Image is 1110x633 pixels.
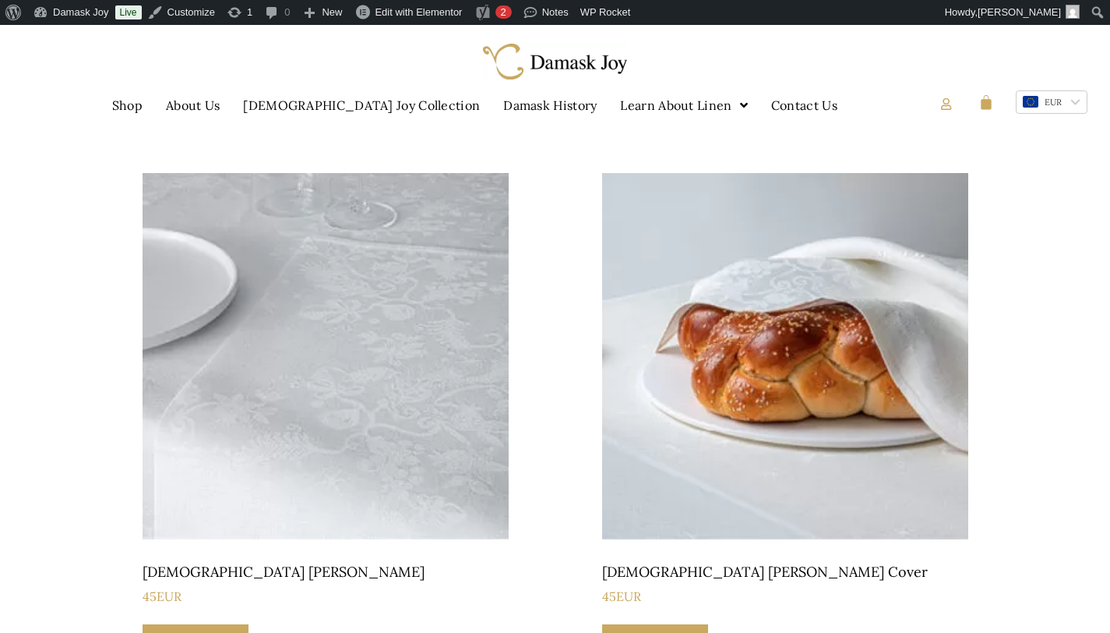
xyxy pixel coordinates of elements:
[978,6,1061,18] span: [PERSON_NAME]
[602,557,968,588] h2: [DEMOGRAPHIC_DATA] [PERSON_NAME] Cover
[375,6,462,18] span: Edit with Elementor
[602,173,968,539] img: Jewish Joy Challah Bread Cover
[500,6,506,18] span: 2
[231,87,492,123] a: [DEMOGRAPHIC_DATA] Joy Collection
[759,87,849,123] a: Contact Us
[19,87,930,123] nav: Menu
[143,589,181,604] bdi: 45
[1045,97,1062,108] span: EUR
[154,87,231,123] a: About Us
[100,87,154,123] a: Shop
[608,87,759,123] a: Learn About Linen
[143,173,509,539] img: Jewish joy Napkins
[143,557,509,588] h2: [DEMOGRAPHIC_DATA] [PERSON_NAME]
[602,173,968,606] a: [DEMOGRAPHIC_DATA] [PERSON_NAME] Cover 45EUR
[157,589,181,604] span: EUR
[602,589,641,604] bdi: 45
[616,589,641,604] span: EUR
[143,173,509,606] a: [DEMOGRAPHIC_DATA] [PERSON_NAME] 45EUR
[492,87,608,123] a: Damask History
[115,5,142,19] a: Live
